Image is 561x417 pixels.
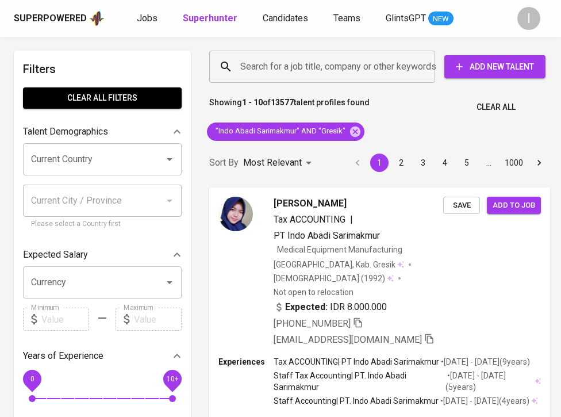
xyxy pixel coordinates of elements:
div: Expected Salary [23,243,182,266]
button: Add New Talent [444,55,545,78]
input: Value [134,308,182,331]
span: [EMAIL_ADDRESS][DOMAIN_NAME] [274,334,422,345]
button: Go to page 4 [436,154,454,172]
button: Add to job [487,197,541,215]
button: Go to page 2 [392,154,410,172]
div: I [517,7,540,30]
span: Clear All [477,100,516,114]
p: • [DATE] - [DATE] ( 9 years ) [439,356,530,368]
a: Jobs [137,12,160,26]
a: Teams [333,12,363,26]
div: … [479,157,498,169]
button: Clear All [472,97,520,118]
span: NEW [428,13,454,25]
span: "Indo Abadi Sarimakmur" AND "Gresik" [207,126,352,137]
span: PT Indo Abadi Sarimakmur [274,230,380,241]
div: (1992) [274,273,394,284]
a: Superhunter [183,12,240,26]
nav: pagination navigation [347,154,550,172]
p: Staff Accounting | PT. Indo Abadi Sarimakmur [274,395,439,407]
span: Candidates [263,13,308,24]
p: Staff Tax Accounting | PT. Indo Abadi Sarimakmur [274,370,445,393]
b: Superhunter [183,13,237,24]
h6: Filters [23,60,182,78]
p: Showing of talent profiles found [209,97,370,118]
input: Value [41,308,89,331]
span: Add New Talent [454,60,536,74]
span: Save [449,199,474,212]
div: Years of Experience [23,345,182,368]
button: Go to page 3 [414,154,432,172]
b: 13577 [271,98,294,107]
button: Clear All filters [23,87,182,109]
span: Add to job [493,199,535,212]
b: Expected: [285,300,328,314]
span: Jobs [137,13,157,24]
span: Medical Equipment Manufacturing [277,245,402,254]
p: Most Relevant [243,156,302,170]
div: "Indo Abadi Sarimakmur" AND "Gresik" [207,123,364,141]
p: • [DATE] - [DATE] ( 4 years ) [439,395,529,407]
img: app logo [89,10,105,27]
span: [DEMOGRAPHIC_DATA] [274,273,361,284]
button: Go to page 1000 [501,154,527,172]
span: Tax ACCOUNTING [274,214,345,225]
p: • [DATE] - [DATE] ( 5 years ) [445,370,532,393]
div: IDR 8.000.000 [274,300,387,314]
span: [PERSON_NAME] [274,197,347,211]
a: GlintsGPT NEW [386,12,454,26]
img: 2d4747f0a7b25a126ea9c6b4dc3a94ee.jpg [218,197,253,231]
a: Candidates [263,12,310,26]
button: Open [162,151,178,167]
div: Superpowered [14,12,87,25]
span: [PHONE_NUMBER] [274,318,351,329]
p: Please select a Country first [31,219,174,230]
p: Talent Demographics [23,125,108,139]
a: Superpoweredapp logo [14,10,105,27]
button: Go to next page [530,154,548,172]
p: Experiences [218,356,274,368]
p: Sort By [209,156,239,170]
button: Open [162,274,178,290]
span: | [350,213,353,227]
div: [GEOGRAPHIC_DATA], Kab. Gresik [274,259,404,270]
span: GlintsGPT [386,13,426,24]
b: 1 - 10 [242,98,263,107]
button: Save [443,197,480,215]
div: Talent Demographics [23,120,182,143]
span: Teams [333,13,360,24]
button: Go to page 5 [458,154,476,172]
p: Tax ACCOUNTING | PT Indo Abadi Sarimakmur [274,356,439,368]
div: Most Relevant [243,152,316,174]
p: Years of Experience [23,349,103,363]
span: 0 [30,375,34,383]
span: 10+ [166,375,178,383]
button: page 1 [370,154,389,172]
span: Clear All filters [32,91,172,105]
p: Expected Salary [23,248,88,262]
p: Not open to relocation [274,286,353,298]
